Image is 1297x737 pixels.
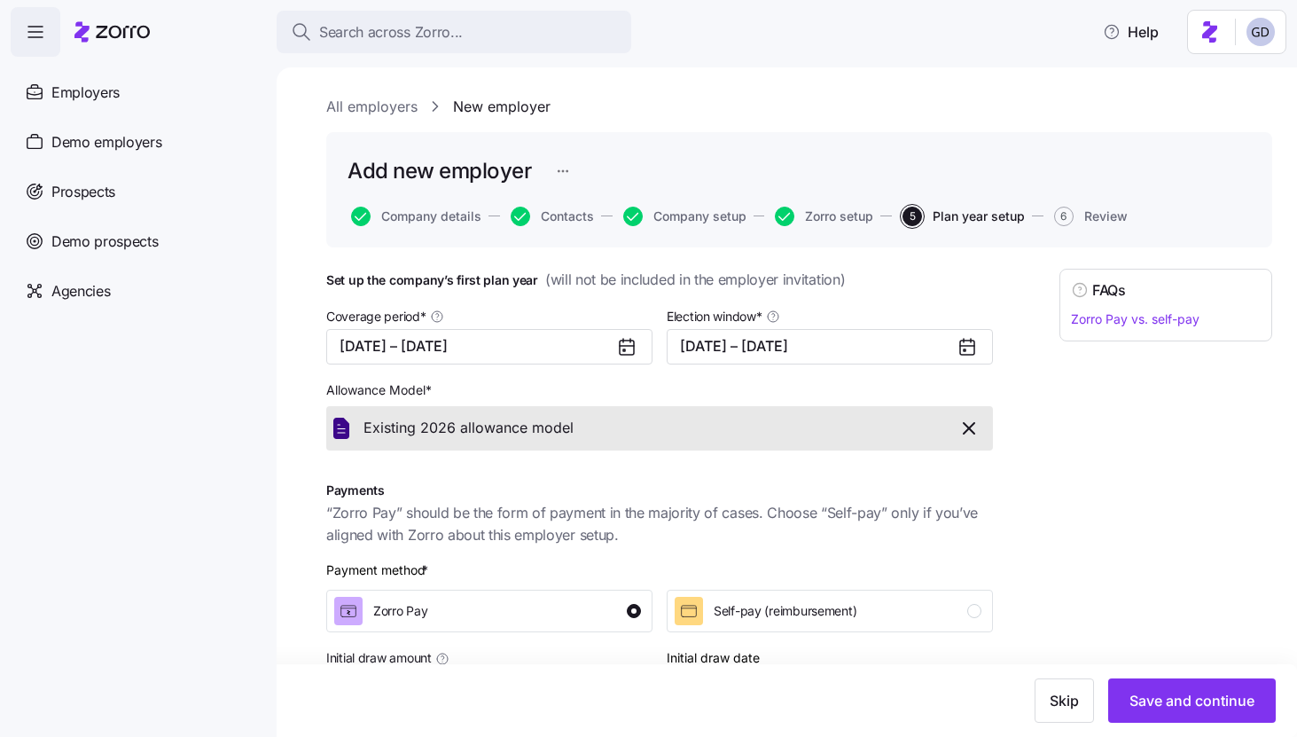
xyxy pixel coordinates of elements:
span: Employers [51,82,120,104]
span: Help [1103,21,1159,43]
button: Save and continue [1108,678,1276,723]
span: Demo prospects [51,231,159,253]
a: Prospects [11,167,262,216]
span: Coverage period * [326,308,426,325]
span: 6 [1054,207,1074,226]
button: Zorro setup [775,207,873,226]
span: Company details [381,210,481,223]
span: Election window * [667,308,762,325]
button: Company setup [623,207,746,226]
img: 68a7f73c8a3f673b81c40441e24bb121 [1246,18,1275,46]
span: Prospects [51,181,115,203]
span: Search across Zorro... [319,21,463,43]
span: Demo employers [51,131,162,153]
span: Agencies [51,280,110,302]
button: 5Plan year setup [902,207,1025,226]
a: Demo employers [11,117,262,167]
a: Contacts [507,207,594,226]
h4: FAQs [1092,280,1126,301]
span: Existing 2026 allowance model [363,417,574,439]
a: Company details [348,207,481,226]
a: Employers [11,67,262,117]
div: Payment method [326,561,432,580]
button: [DATE] – [DATE] [667,329,993,365]
button: Search across Zorro... [277,11,631,53]
span: Zorro setup [805,210,873,223]
button: Contacts [511,207,594,226]
a: Demo prospects [11,216,262,266]
label: Initial draw date [667,648,760,668]
span: Skip [1050,690,1079,711]
span: “Zorro Pay” should be the form of payment in the majority of cases. Choose “Self-pay” only if you... [326,502,993,546]
a: Agencies [11,266,262,316]
a: 6Review [1051,207,1128,226]
button: 6Review [1054,207,1128,226]
button: Company details [351,207,481,226]
a: Zorro Pay vs. self-pay [1071,311,1199,326]
a: All employers [326,96,418,118]
span: Zorro Pay [373,602,427,620]
a: 5Plan year setup [899,207,1025,226]
span: Review [1084,210,1128,223]
h1: Add new employer [348,157,531,184]
span: Company setup [653,210,746,223]
span: 5 [902,207,922,226]
span: Allowance Model * [326,381,432,399]
span: Contacts [541,210,594,223]
span: Initial draw amount [326,649,432,667]
h1: Payments [326,482,993,498]
span: Save and continue [1129,690,1254,711]
span: Plan year setup [933,210,1025,223]
a: Company setup [620,207,746,226]
span: Self-pay (reimbursement) [714,602,856,620]
button: Help [1089,14,1173,50]
a: New employer [453,96,551,118]
a: Zorro setup [771,207,873,226]
button: [DATE] – [DATE] [326,329,652,365]
span: ( will not be included in the employer invitation ) [545,269,845,291]
button: Skip [1035,678,1094,723]
h1: Set up the company’s first plan year [326,269,993,291]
